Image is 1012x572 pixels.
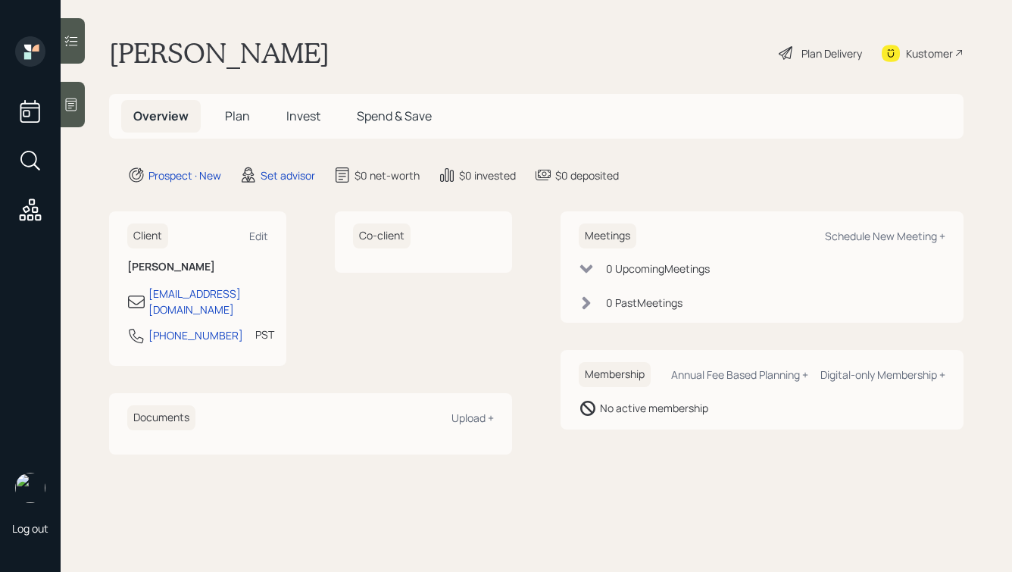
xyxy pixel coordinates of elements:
[579,223,636,248] h6: Meetings
[15,473,45,503] img: hunter_neumayer.jpg
[249,229,268,243] div: Edit
[606,261,710,277] div: 0 Upcoming Meeting s
[906,45,953,61] div: Kustomer
[357,108,432,124] span: Spend & Save
[606,295,682,311] div: 0 Past Meeting s
[286,108,320,124] span: Invest
[109,36,330,70] h1: [PERSON_NAME]
[825,229,945,243] div: Schedule New Meeting +
[671,367,808,382] div: Annual Fee Based Planning +
[127,223,168,248] h6: Client
[355,167,420,183] div: $0 net-worth
[579,362,651,387] h6: Membership
[555,167,619,183] div: $0 deposited
[12,521,48,536] div: Log out
[255,327,274,342] div: PST
[820,367,945,382] div: Digital-only Membership +
[148,327,243,343] div: [PHONE_NUMBER]
[353,223,411,248] h6: Co-client
[148,286,268,317] div: [EMAIL_ADDRESS][DOMAIN_NAME]
[600,400,708,416] div: No active membership
[459,167,516,183] div: $0 invested
[127,261,268,273] h6: [PERSON_NAME]
[451,411,494,425] div: Upload +
[127,405,195,430] h6: Documents
[801,45,862,61] div: Plan Delivery
[261,167,315,183] div: Set advisor
[225,108,250,124] span: Plan
[133,108,189,124] span: Overview
[148,167,221,183] div: Prospect · New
